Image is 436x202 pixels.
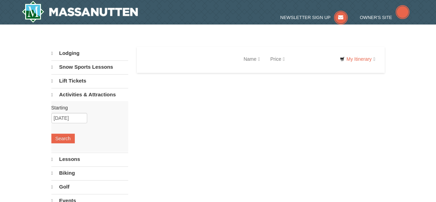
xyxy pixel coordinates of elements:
a: Name [239,52,265,66]
a: Lessons [51,153,128,166]
label: Starting [51,104,123,111]
a: Activities & Attractions [51,88,128,101]
button: Search [51,134,75,143]
a: My Itinerary [335,54,379,64]
img: Massanutten Resort Logo [22,1,138,23]
a: Golf [51,180,128,193]
a: Snow Sports Lessons [51,60,128,74]
a: Biking [51,166,128,180]
span: Owner's Site [360,15,392,20]
a: Newsletter Sign Up [280,15,348,20]
a: Price [265,52,290,66]
a: Massanutten Resort [22,1,138,23]
a: Lift Tickets [51,74,128,87]
a: Lodging [51,47,128,60]
span: Newsletter Sign Up [280,15,331,20]
a: Owner's Site [360,15,409,20]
